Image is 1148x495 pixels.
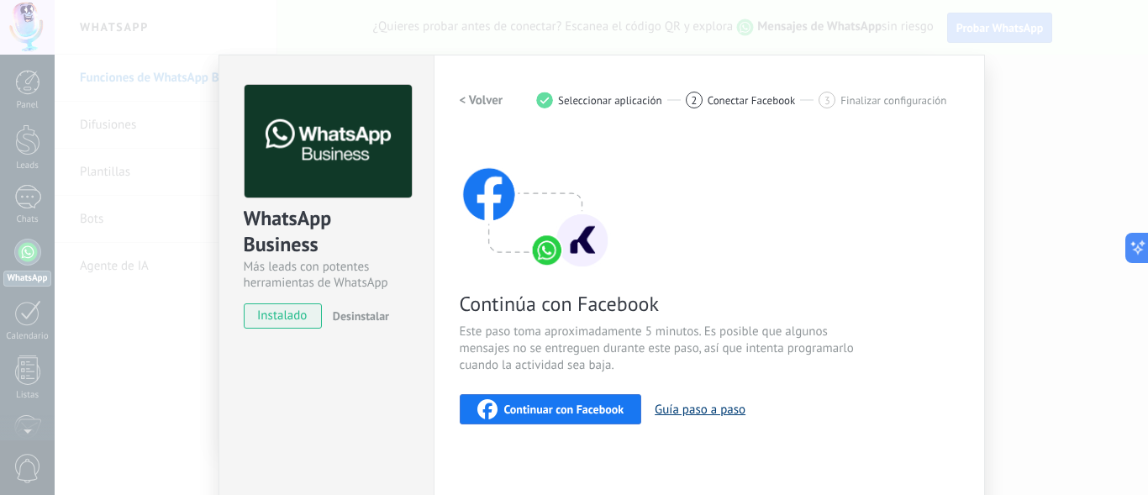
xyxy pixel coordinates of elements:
img: connect with facebook [460,135,611,270]
span: Continuar con Facebook [504,403,624,415]
h2: < Volver [460,92,503,108]
button: Continuar con Facebook [460,394,642,424]
button: < Volver [460,85,503,115]
span: Finalizar configuración [840,94,946,107]
span: Continúa con Facebook [460,291,860,317]
span: 2 [691,93,697,108]
button: Desinstalar [326,303,389,329]
span: instalado [245,303,321,329]
div: Más leads con potentes herramientas de WhatsApp [244,259,409,291]
div: WhatsApp Business [244,205,409,259]
span: Desinstalar [333,308,389,324]
img: logo_main.png [245,85,412,198]
span: Este paso toma aproximadamente 5 minutos. Es posible que algunos mensajes no se entreguen durante... [460,324,860,374]
span: 3 [824,93,830,108]
span: Seleccionar aplicación [558,94,662,107]
button: Guía paso a paso [655,402,745,418]
span: Conectar Facebook [708,94,796,107]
